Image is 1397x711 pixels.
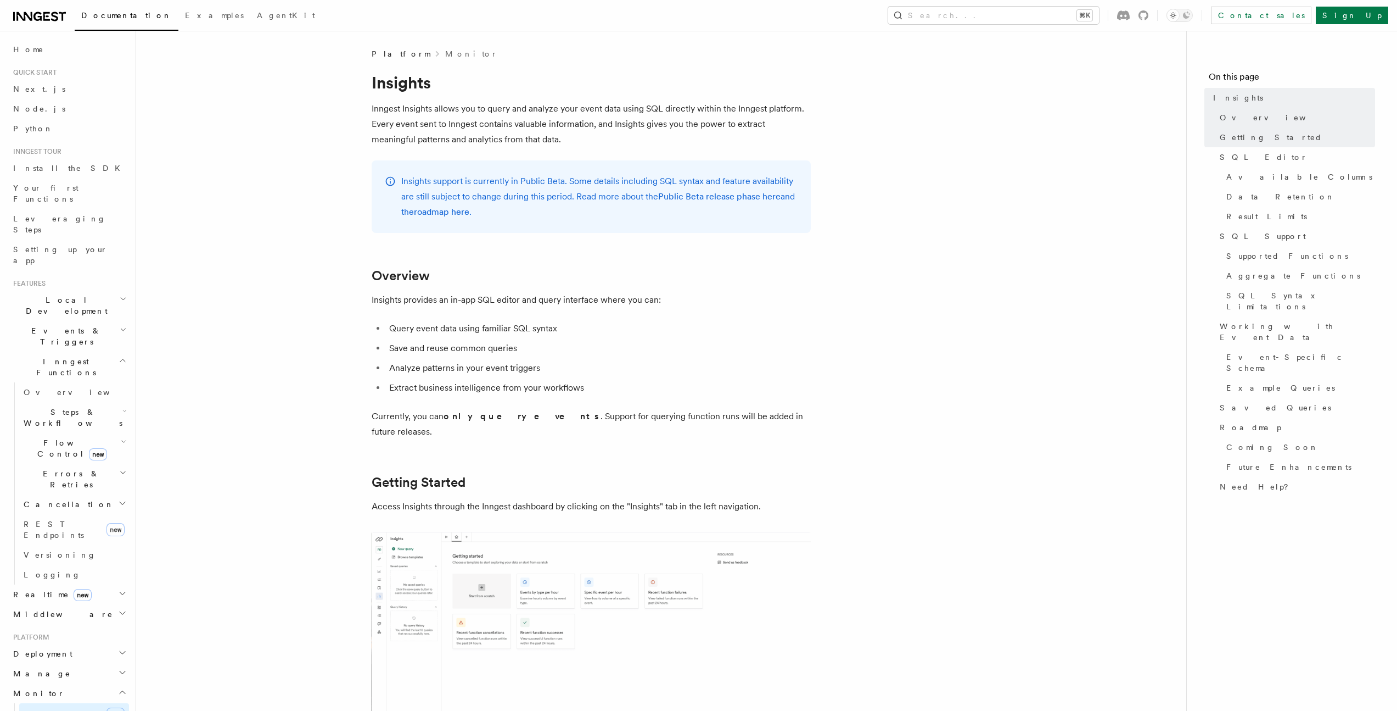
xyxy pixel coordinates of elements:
[24,388,137,397] span: Overview
[386,341,811,356] li: Save and reuse common queries
[19,468,119,490] span: Errors & Retries
[9,79,129,99] a: Next.js
[1226,462,1351,473] span: Future Enhancements
[9,664,129,684] button: Manage
[9,352,129,382] button: Inngest Functions
[1215,226,1375,246] a: SQL Support
[9,209,129,240] a: Leveraging Steps
[1166,9,1193,22] button: Toggle dark mode
[1226,191,1335,202] span: Data Retention
[658,191,781,202] a: Public Beta release phase here
[13,124,53,133] span: Python
[9,648,72,659] span: Deployment
[1215,398,1375,418] a: Saved Queries
[445,48,497,59] a: Monitor
[1220,402,1331,413] span: Saved Queries
[1226,382,1335,393] span: Example Queries
[19,565,129,585] a: Logging
[24,570,81,579] span: Logging
[1211,7,1311,24] a: Contact sales
[444,411,601,421] strong: only query events
[1226,442,1319,453] span: Coming Soon
[257,11,315,20] span: AgentKit
[9,585,129,604] button: Realtimenew
[9,644,129,664] button: Deployment
[1220,152,1308,163] span: SQL Editor
[372,409,811,440] p: Currently, you can . Support for querying function runs will be added in future releases.
[19,499,114,510] span: Cancellation
[13,44,44,55] span: Home
[9,158,129,178] a: Install the SDK
[1222,207,1375,226] a: Result Limits
[1222,167,1375,187] a: Available Columns
[185,11,244,20] span: Examples
[1222,246,1375,266] a: Supported Functions
[9,356,119,378] span: Inngest Functions
[9,99,129,119] a: Node.js
[9,178,129,209] a: Your first Functions
[1220,481,1296,492] span: Need Help?
[9,147,61,156] span: Inngest tour
[75,3,178,31] a: Documentation
[13,245,108,265] span: Setting up your app
[19,545,129,565] a: Versioning
[1222,266,1375,286] a: Aggregate Functions
[1213,92,1263,103] span: Insights
[19,514,129,545] a: REST Endpointsnew
[372,48,430,59] span: Platform
[13,164,127,173] span: Install the SDK
[9,68,57,77] span: Quick start
[1220,132,1322,143] span: Getting Started
[13,184,78,203] span: Your first Functions
[1316,7,1388,24] a: Sign Up
[414,207,469,217] a: roadmap here
[9,668,71,679] span: Manage
[1226,211,1307,222] span: Result Limits
[9,325,120,347] span: Events & Triggers
[888,7,1099,24] button: Search...⌘K
[372,499,811,514] p: Access Insights through the Inngest dashboard by clicking on the "Insights" tab in the left navig...
[1220,231,1306,242] span: SQL Support
[9,688,65,699] span: Monitor
[386,380,811,396] li: Extract business intelligence from your workflows
[1222,347,1375,378] a: Event-Specific Schema
[1215,316,1375,347] a: Working with Event Data
[19,407,122,429] span: Steps & Workflows
[1215,108,1375,127] a: Overview
[372,475,465,490] a: Getting Started
[178,3,250,30] a: Examples
[1222,437,1375,457] a: Coming Soon
[9,604,129,624] button: Middleware
[1226,352,1375,374] span: Event-Specific Schema
[9,119,129,138] a: Python
[1220,112,1333,123] span: Overview
[1209,70,1375,88] h4: On this page
[1222,378,1375,398] a: Example Queries
[386,360,811,376] li: Analyze patterns in your event triggers
[9,321,129,352] button: Events & Triggers
[1220,321,1375,343] span: Working with Event Data
[1220,422,1281,433] span: Roadmap
[19,464,129,495] button: Errors & Retries
[1215,127,1375,147] a: Getting Started
[19,495,129,514] button: Cancellation
[13,214,106,234] span: Leveraging Steps
[9,290,129,321] button: Local Development
[1226,270,1360,281] span: Aggregate Functions
[24,520,84,540] span: REST Endpoints
[1209,88,1375,108] a: Insights
[9,589,92,600] span: Realtime
[1226,171,1372,182] span: Available Columns
[9,40,129,59] a: Home
[9,382,129,585] div: Inngest Functions
[1222,457,1375,477] a: Future Enhancements
[401,174,798,220] p: Insights support is currently in Public Beta. Some details including SQL syntax and feature avail...
[9,633,49,642] span: Platform
[9,295,120,316] span: Local Development
[13,85,65,93] span: Next.js
[1215,477,1375,497] a: Need Help?
[19,437,121,459] span: Flow Control
[19,433,129,464] button: Flow Controlnew
[250,3,322,30] a: AgentKit
[1215,147,1375,167] a: SQL Editor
